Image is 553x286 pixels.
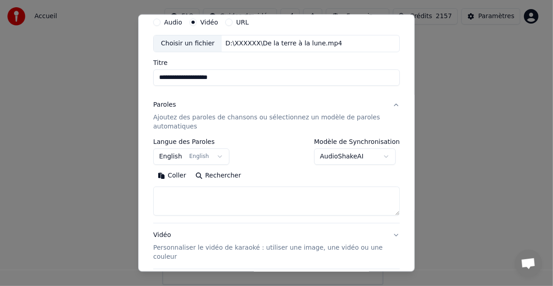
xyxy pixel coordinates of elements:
[153,223,400,268] button: VidéoPersonnaliser le vidéo de karaoké : utiliser une image, une vidéo ou une couleur
[153,230,385,261] div: Vidéo
[164,19,182,25] label: Audio
[153,100,176,109] div: Paroles
[153,168,191,182] button: Coller
[153,138,229,144] label: Langue des Paroles
[314,138,400,144] label: Modèle de Synchronisation
[191,168,246,182] button: Rechercher
[200,19,218,25] label: Vidéo
[153,93,400,138] button: ParolesAjoutez des paroles de chansons ou sélectionnez un modèle de paroles automatiques
[153,113,385,131] p: Ajoutez des paroles de chansons ou sélectionnez un modèle de paroles automatiques
[153,59,400,65] label: Titre
[153,138,400,222] div: ParolesAjoutez des paroles de chansons ou sélectionnez un modèle de paroles automatiques
[222,39,345,48] div: D:\XXXXXX\De la terre à la lune.mp4
[153,243,385,261] p: Personnaliser le vidéo de karaoké : utiliser une image, une vidéo ou une couleur
[236,19,249,25] label: URL
[154,35,222,52] div: Choisir un fichier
